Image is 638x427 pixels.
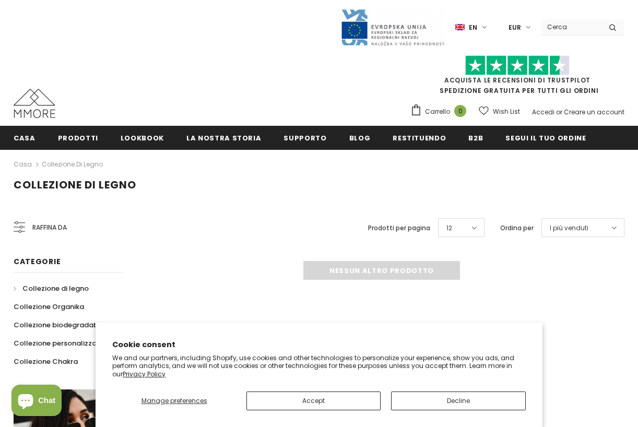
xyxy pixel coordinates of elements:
[141,396,207,405] span: Manage preferences
[393,133,446,143] span: Restituendo
[14,133,36,143] span: Casa
[14,334,104,352] a: Collezione personalizzata
[112,392,236,410] button: Manage preferences
[509,22,521,33] span: EUR
[123,370,166,378] a: Privacy Policy
[32,222,67,233] span: Raffina da
[500,223,534,233] label: Ordina per
[14,352,78,371] a: Collezione Chakra
[425,106,450,117] span: Carrello
[349,126,371,149] a: Blog
[505,126,586,149] a: Segui il tuo ordine
[14,320,106,330] span: Collezione biodegradabile
[186,133,261,143] span: La nostra storia
[58,133,98,143] span: Prodotti
[556,108,562,116] span: or
[465,55,570,76] img: Fidati di Pilot Stars
[22,283,89,293] span: Collezione di legno
[340,8,445,46] img: Javni Razpis
[14,357,78,366] span: Collezione Chakra
[479,102,520,121] a: Wish List
[186,126,261,149] a: La nostra storia
[14,279,89,298] a: Collezione di legno
[410,104,471,120] a: Carrello 0
[505,133,586,143] span: Segui il tuo ordine
[14,298,84,316] a: Collezione Organika
[14,126,36,149] a: Casa
[468,133,483,143] span: B2B
[393,126,446,149] a: Restituendo
[8,385,65,419] inbox-online-store-chat: Shopify online store chat
[283,133,326,143] span: supporto
[121,133,164,143] span: Lookbook
[42,160,103,169] a: Collezione di legno
[469,22,477,33] span: en
[112,339,525,350] h2: Cookie consent
[14,158,32,171] a: Casa
[112,354,525,378] p: We and our partners, including Shopify, use cookies and other technologies to personalize your ex...
[446,223,452,233] span: 12
[391,392,525,410] button: Decline
[454,105,466,117] span: 0
[349,133,371,143] span: Blog
[14,316,106,334] a: Collezione biodegradabile
[121,126,164,149] a: Lookbook
[283,126,326,149] a: supporto
[14,89,55,118] img: Casi MMORE
[340,22,445,31] a: Javni Razpis
[468,126,483,149] a: B2B
[564,108,624,116] a: Creare un account
[14,177,136,192] span: Collezione di legno
[532,108,554,116] a: Accedi
[444,76,590,85] a: Acquista le recensioni di TrustPilot
[541,19,601,34] input: Search Site
[58,126,98,149] a: Prodotti
[550,223,588,233] span: I più venduti
[368,223,430,233] label: Prodotti per pagina
[493,106,520,117] span: Wish List
[455,23,465,32] img: i-lang-1.png
[14,256,61,267] span: Categorie
[410,60,624,95] span: SPEDIZIONE GRATUITA PER TUTTI GLI ORDINI
[14,302,84,312] span: Collezione Organika
[246,392,381,410] button: Accept
[14,338,104,348] span: Collezione personalizzata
